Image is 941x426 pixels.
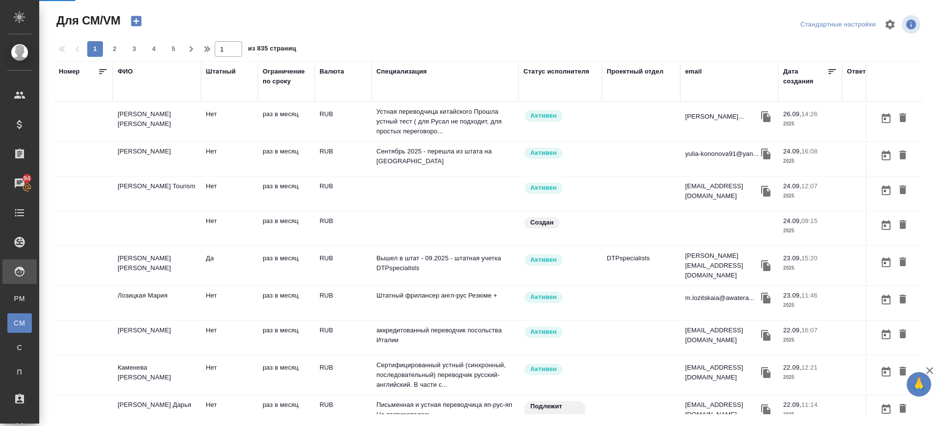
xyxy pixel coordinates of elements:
button: Удалить [894,400,911,418]
td: раз в месяц [258,249,315,283]
button: Удалить [894,326,911,344]
td: RUB [315,249,371,283]
span: из 835 страниц [248,43,296,57]
p: Активен [530,183,557,193]
p: 12:21 [801,364,817,371]
button: Открыть календарь загрузки [878,181,894,200]
button: Открыть календарь загрузки [878,326,894,344]
button: Удалить [894,363,911,381]
a: CM [7,313,32,333]
p: Создан [530,218,554,227]
td: Нет [201,176,258,211]
div: Специализация [376,67,427,76]
button: 5 [166,41,181,57]
p: 11:46 [801,292,817,299]
p: 24.09, [783,182,801,190]
button: Открыть календарь загрузки [878,400,894,418]
p: Письменная и устная переводчица яп-рус-яп Не тестировалась [376,400,514,420]
div: Рядовой исполнитель: назначай с учетом рейтинга [523,326,597,339]
span: 4 [146,44,162,54]
td: раз в месяц [258,321,315,355]
div: Рядовой исполнитель: назначай с учетом рейтинга [523,109,597,123]
p: аккредитованный переводчик посольства Италии [376,326,514,345]
button: Скопировать [759,258,773,273]
p: 2025 [783,335,837,345]
td: раз в месяц [258,211,315,246]
button: Открыть календарь загрузки [878,363,894,381]
button: 🙏 [907,372,931,397]
p: 22.09, [783,326,801,334]
p: [PERSON_NAME]... [685,112,744,122]
p: Активен [530,292,557,302]
span: 3 [126,44,142,54]
td: Да [201,249,258,283]
span: П [12,367,27,377]
p: 2025 [783,156,837,166]
td: Нет [201,211,258,246]
p: 2025 [783,410,837,420]
span: PM [12,294,27,303]
div: split button [798,17,878,32]
div: Рядовой исполнитель: назначай с учетом рейтинга [523,291,597,304]
td: RUB [315,321,371,355]
div: email [685,67,702,76]
td: раз в месяц [258,176,315,211]
p: [EMAIL_ADDRESS][DOMAIN_NAME] [685,181,759,201]
div: Рядовой исполнитель: назначай с учетом рейтинга [523,363,597,376]
button: Скопировать [759,365,773,380]
div: Ограничение по сроку [263,67,310,86]
button: Скопировать [759,402,773,417]
td: [PERSON_NAME] [113,142,201,176]
p: 2025 [783,191,837,201]
p: Активен [530,111,557,121]
p: 22.09, [783,401,801,408]
button: Скопировать [759,328,773,343]
div: Рядовой исполнитель: назначай с учетом рейтинга [523,181,597,195]
td: [PERSON_NAME] [113,321,201,355]
p: 2025 [783,226,837,236]
div: Статус исполнителя [523,67,589,76]
p: Сентябрь 2025 - перешла из штата на [GEOGRAPHIC_DATA] [376,147,514,166]
span: 2 [107,44,123,54]
td: Нет [201,142,258,176]
div: Рядовой исполнитель: назначай с учетом рейтинга [523,253,597,267]
button: Удалить [894,291,911,309]
p: 11:14 [801,401,817,408]
button: Скопировать [759,291,773,305]
button: Скопировать [759,109,773,124]
p: 15:20 [801,254,817,262]
button: Удалить [894,147,911,165]
span: 94 [18,174,36,183]
p: Подлежит внедрению [530,401,579,421]
td: RUB [315,211,371,246]
p: Вышел в штат - 09.2025 - штатная учетка DTPspecialists [376,253,514,273]
td: Нет [201,358,258,392]
button: 2 [107,41,123,57]
button: Удалить [894,253,911,272]
td: RUB [315,104,371,139]
td: раз в месяц [258,358,315,392]
p: [PERSON_NAME][EMAIL_ADDRESS][DOMAIN_NAME] [685,251,759,280]
button: 4 [146,41,162,57]
p: Активен [530,255,557,265]
button: Скопировать [759,147,773,161]
p: [EMAIL_ADDRESS][DOMAIN_NAME] [685,326,759,345]
div: ФИО [118,67,133,76]
button: Скопировать [759,184,773,199]
button: Открыть календарь загрузки [878,253,894,272]
p: 23.09, [783,254,801,262]
p: 16:07 [801,326,817,334]
button: Открыть календарь загрузки [878,291,894,309]
div: Штатный [206,67,236,76]
td: RUB [315,358,371,392]
p: 24.09, [783,148,801,155]
p: Сертифицированный устный (синхронный, последовательный) переводчик русский-английский. В части с... [376,360,514,390]
td: [PERSON_NAME] [PERSON_NAME] [113,104,201,139]
p: Штатный фрилансер англ-рус Резюме + [376,291,514,301]
td: Каменева [PERSON_NAME] [113,358,201,392]
td: [PERSON_NAME] Tourism [113,176,201,211]
td: Нет [201,286,258,320]
button: Открыть календарь загрузки [878,147,894,165]
div: Валюта [320,67,344,76]
span: Посмотреть информацию [902,15,922,34]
